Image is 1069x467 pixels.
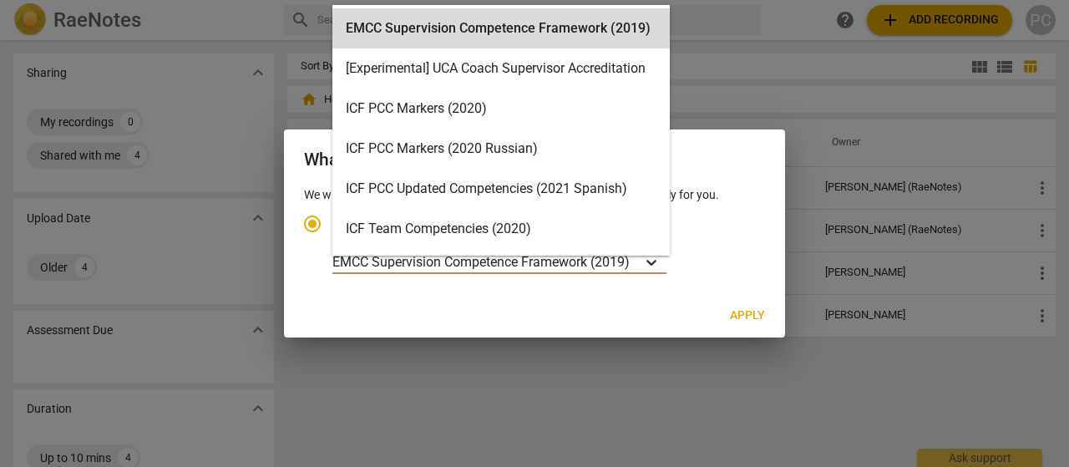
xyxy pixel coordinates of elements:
[332,8,670,48] div: EMCC Supervision Competence Framework (2019)
[304,150,765,170] h2: What will you be using RaeNotes for?
[332,209,670,249] div: ICF Team Competencies (2020)
[730,307,765,324] span: Apply
[332,129,670,169] div: ICF PCC Markers (2020 Russian)
[304,204,765,275] div: Account type
[332,48,670,89] div: [Experimental] UCA Coach Supervisor Accreditation
[332,252,630,272] p: EMCC Supervision Competence Framework (2019)
[332,89,670,129] div: ICF PCC Markers (2020)
[631,254,635,270] input: Ideal for transcribing and assessing coaching sessionsEMCC Supervision Competence Framework (2019)
[332,249,670,289] div: ICF Updated Competencies (2019 Japanese)
[304,186,765,204] p: We will use this to recommend app design and note categories especially for you.
[332,169,670,209] div: ICF PCC Updated Competencies (2021 Spanish)
[717,301,778,331] button: Apply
